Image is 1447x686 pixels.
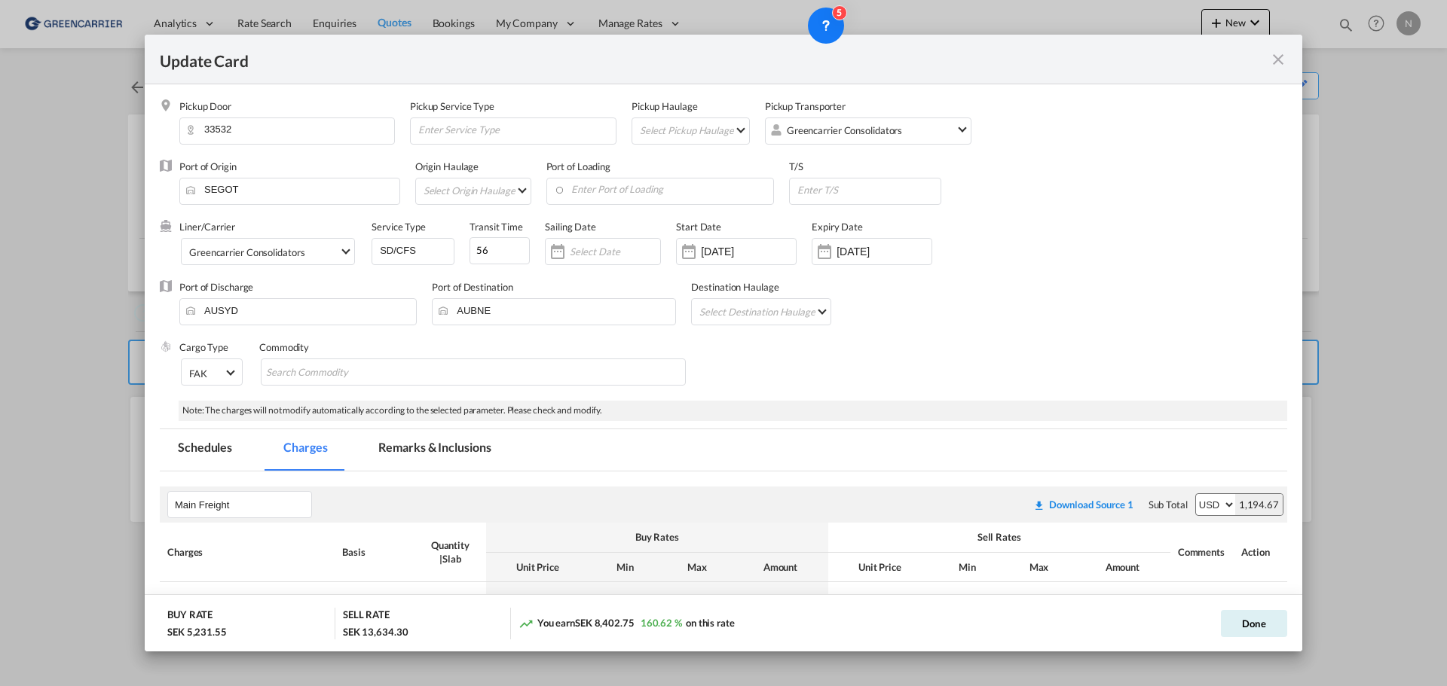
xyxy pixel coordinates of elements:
[1235,494,1283,515] div: 1,194.67
[554,178,774,201] input: Enter Port of Loading
[360,429,509,471] md-tab-item: Remarks & Inclusions
[167,545,327,559] div: Charges
[676,221,721,233] label: Start Date
[187,178,399,201] input: Enter Port of Origin
[1033,499,1045,511] md-icon: icon-download
[432,281,512,293] label: Port of Destination
[187,118,394,141] input: Pickup Door
[167,608,213,625] div: BUY RATE
[265,429,345,471] md-tab-item: Charges
[470,237,530,264] input: 0
[160,429,524,471] md-pagination-wrapper: Use the left and right arrow keys to navigate between tabs
[570,245,660,258] input: Select Date
[772,118,971,140] md-select: Pickup Transporter: Greencarrier Consolidators
[837,245,932,258] input: Expiry Date
[261,358,686,386] md-chips-wrap: Chips container with autocompletion. Enter the text area, type text to search, and then use the u...
[1075,553,1170,582] th: Amount
[1170,523,1234,581] th: Comments
[187,299,416,322] input: Enter Port of Discharge
[546,160,611,172] label: Port of Loading
[691,281,779,293] label: Destination Haulage
[415,160,479,172] label: Origin Haulage
[1003,553,1075,582] th: Max
[160,429,250,471] md-tab-item: Schedules
[259,341,309,353] label: Commodity
[422,538,479,566] div: Quantity | Slab
[160,340,172,352] img: cargo.png
[796,178,941,201] input: Enter T/S
[422,178,531,203] md-select: Select Origin Haulage
[1033,498,1133,511] div: Download original source rate sheet
[494,530,821,544] div: Buy Rates
[575,617,635,629] span: SEK 8,402.75
[378,239,454,261] input: Enter Service Type
[181,238,355,265] md-select: Select Liner: Greencarrier Consolidators
[372,221,426,233] label: Service Type
[179,160,237,172] label: Port of Origin
[836,530,1163,544] div: Sell Rates
[179,281,253,293] label: Port of Discharge
[638,118,749,142] md-select: Select Pickup Haulage
[417,118,616,141] input: Enter Service Type
[179,221,235,233] label: Liner/Carrier
[733,553,828,582] th: Amount
[589,553,661,582] th: Min
[342,545,407,559] div: Basis
[179,341,228,353] label: Cargo Type
[1269,50,1287,69] md-icon: icon-close fg-AAA8AD m-0 pointer
[1026,491,1141,518] button: Download original source rate sheet
[787,124,902,136] div: Greencarrier Consolidators
[1049,498,1133,511] div: Download Source 1
[661,553,733,582] th: Max
[1026,498,1141,511] div: Download original source rate sheet
[1234,523,1287,581] th: Action
[1149,498,1188,511] div: Sub Total
[932,553,1003,582] th: Min
[632,100,698,112] label: Pickup Haulage
[698,299,830,323] md-select: Select Destination Haulage
[343,608,390,625] div: SELL RATE
[641,617,682,629] span: 160.62 %
[812,221,863,233] label: Expiry Date
[828,553,932,582] th: Unit Price
[189,246,304,258] div: Greencarrier Consolidators
[179,100,231,112] label: Pickup Door
[266,361,404,385] input: Search Commodity
[701,245,796,258] input: Start Date
[145,35,1302,652] md-dialog: Update Card Pickup ...
[1221,610,1287,637] button: Done
[545,221,596,233] label: Sailing Date
[410,100,494,112] label: Pickup Service Type
[167,625,227,639] div: SEK 5,231.55
[160,50,1269,69] div: Update Card
[343,625,408,639] div: SEK 13,634.30
[765,100,846,112] label: Pickup Transporter
[439,299,675,322] input: Enter Port of Destination
[519,616,534,631] md-icon: icon-trending-up
[175,493,311,516] input: Leg Name
[486,553,589,582] th: Unit Price
[470,221,523,233] label: Transit Time
[519,616,735,632] div: You earn on this rate
[181,358,243,386] md-select: Select Cargo type: FAK
[189,367,207,380] div: FAK
[179,401,1287,421] div: Note: The charges will not modify automatically according to the selected parameter. Please check...
[789,160,803,172] label: T/S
